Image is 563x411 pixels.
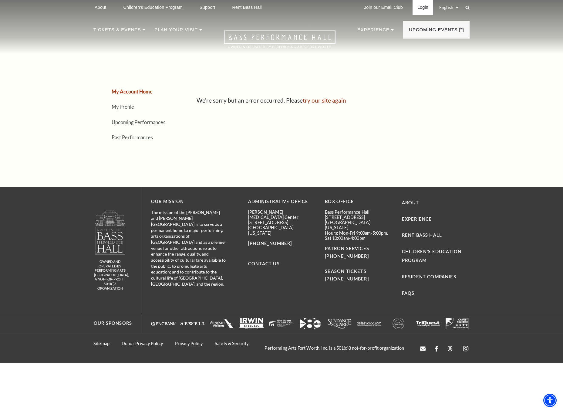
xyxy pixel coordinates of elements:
[112,119,165,125] a: Upcoming Performances
[248,261,280,266] a: Contact Us
[93,26,141,37] p: Tickets & Events
[327,318,352,329] img: Logo of Sundance Square, featuring stylized text in white.
[325,230,393,241] p: Hours: Mon-Fri 9:00am-5:00pm, Sat 10:00am-4:00pm
[248,240,316,247] p: [PHONE_NUMBER]
[112,134,153,140] a: Past Performances
[210,318,234,329] a: The image is completely blank or white. - open in a new tab
[298,318,323,329] a: Logo featuring the number "8" with an arrow and "abc" in a modern design. - open in a new tab
[445,318,470,329] img: The image is completely blank or white.
[112,104,134,110] a: My Profile
[402,233,442,238] a: Rent Bass Hall
[248,198,316,206] p: Administrative Office
[180,318,205,329] img: The image is completely blank or white.
[93,341,110,346] a: Sitemap
[325,245,393,260] p: PATRON SERVICES [PHONE_NUMBER]
[197,96,465,105] div: We're sorry but an error occurred. Please
[435,344,438,352] a: facebook - open in a new tab
[258,345,410,351] p: Performing Arts Fort Worth, Inc. is a 501(c)3 not-for-profit organization
[447,344,453,352] a: threads.com - open in a new tab
[357,318,381,329] a: The image features a simple white background with text that appears to be a logo or brand name. -...
[88,320,132,327] p: Our Sponsors
[215,341,248,346] a: Safety & Security
[402,200,419,205] a: About
[325,260,393,283] p: SEASON TICKETS [PHONE_NUMBER]
[151,318,176,329] img: Logo of PNC Bank in white text with a triangular symbol.
[325,215,393,220] p: [STREET_ADDRESS]
[462,344,470,352] a: instagram - open in a new tab
[386,318,411,329] img: A circular logo with the text "KIM CLASSIFIED" in the center, featuring a bold, modern design.
[123,5,182,10] p: Children's Education Program
[175,341,203,346] a: Privacy Policy
[151,318,176,329] a: Logo of PNC Bank in white text with a triangular symbol. - open in a new tab - target website may...
[416,318,440,329] a: The image is completely blank or white. - open in a new tab
[357,26,389,37] p: Experience
[248,225,316,236] p: [GEOGRAPHIC_DATA][US_STATE]
[386,318,411,329] a: A circular logo with the text "KIM CLASSIFIED" in the center, featuring a bold, modern design. - ...
[327,318,352,329] a: Logo of Sundance Square, featuring stylized text in white. - open in a new tab
[239,318,264,329] img: Logo of Irwin Steel LLC, featuring the company name in bold letters with a simple design.
[202,30,357,54] a: Open this option
[298,318,323,329] img: Logo featuring the number "8" with an arrow and "abc" in a modern design.
[325,220,393,230] p: [GEOGRAPHIC_DATA][US_STATE]
[200,5,215,10] p: Support
[445,318,470,329] a: The image is completely blank or white. - open in a new tab
[420,344,426,352] a: Open this option - open in a new tab
[154,26,197,37] p: Plan Your Visit
[248,220,316,225] p: [STREET_ADDRESS]
[95,210,126,255] img: owned and operated by Performing Arts Fort Worth, A NOT-FOR-PROFIT 501(C)3 ORGANIZATION
[402,216,432,222] a: Experience
[543,394,557,407] div: Accessibility Menu
[402,274,456,279] a: Resident Companies
[112,89,153,94] a: My Account Home
[95,5,106,10] p: About
[94,260,126,290] p: owned and operated by Performing Arts [GEOGRAPHIC_DATA], A NOT-FOR-PROFIT 501(C)3 ORGANIZATION
[402,290,415,296] a: FAQs
[180,318,205,329] a: The image is completely blank or white. - open in a new tab
[248,209,316,220] p: [PERSON_NAME][MEDICAL_DATA] Center
[416,318,440,329] img: The image is completely blank or white.
[232,5,262,10] p: Rent Bass Hall
[151,209,227,287] p: The mission of the [PERSON_NAME] and [PERSON_NAME][GEOGRAPHIC_DATA] is to serve as a permanent ho...
[210,318,234,329] img: The image is completely blank or white.
[122,341,163,346] a: Donor Privacy Policy
[325,198,393,206] p: BOX OFFICE
[357,318,381,329] img: The image features a simple white background with text that appears to be a logo or brand name.
[269,318,293,329] img: The image is completely blank or white.
[303,97,346,104] a: try our site again
[325,209,393,215] p: Bass Performance Hall
[402,249,461,263] a: Children's Education Program
[151,198,227,206] p: OUR MISSION
[409,26,458,37] p: Upcoming Events
[438,5,460,10] select: Select:
[239,318,264,329] a: Logo of Irwin Steel LLC, featuring the company name in bold letters with a simple design. - open ...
